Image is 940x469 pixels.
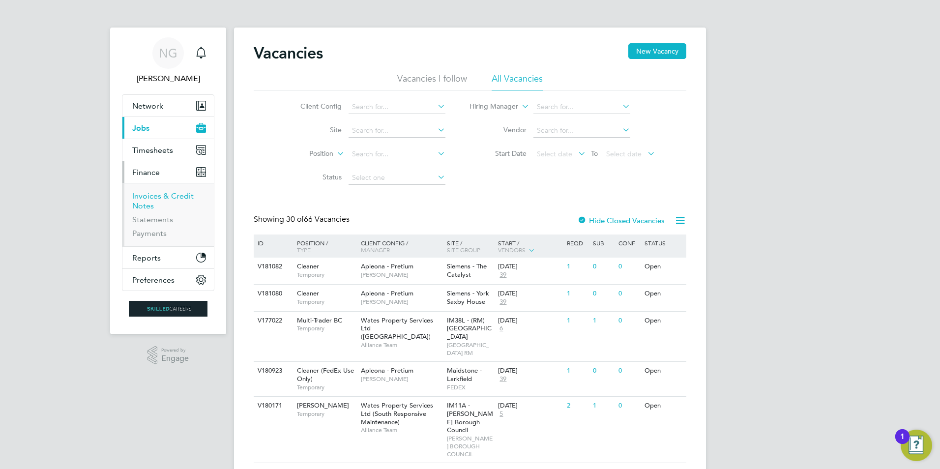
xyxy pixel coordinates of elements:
[498,290,562,298] div: [DATE]
[132,168,160,177] span: Finance
[590,258,616,276] div: 0
[564,397,590,415] div: 2
[255,397,290,415] div: V180171
[447,383,494,391] span: FEDEX
[577,216,665,225] label: Hide Closed Vacancies
[642,285,685,303] div: Open
[349,171,445,185] input: Select one
[447,401,493,435] span: IM11A - [PERSON_NAME] Borough Council
[122,37,214,85] a: NG[PERSON_NAME]
[290,234,358,258] div: Position /
[590,285,616,303] div: 0
[498,367,562,375] div: [DATE]
[122,95,214,117] button: Network
[132,253,161,263] span: Reports
[122,269,214,291] button: Preferences
[255,362,290,380] div: V180923
[447,435,494,458] span: [PERSON_NAME] BOROUGH COUNCIL
[285,173,342,181] label: Status
[297,316,342,324] span: Multi-Trader BC
[361,262,413,270] span: Apleona - Pretium
[564,312,590,330] div: 1
[286,214,304,224] span: 30 of
[492,73,543,90] li: All Vacancies
[537,149,572,158] span: Select date
[590,234,616,251] div: Sub
[606,149,642,158] span: Select date
[616,312,642,330] div: 0
[564,258,590,276] div: 1
[122,139,214,161] button: Timesheets
[642,362,685,380] div: Open
[297,401,349,410] span: [PERSON_NAME]
[462,102,518,112] label: Hiring Manager
[642,312,685,330] div: Open
[122,73,214,85] span: Nikki Grassby
[361,298,442,306] span: [PERSON_NAME]
[447,341,494,356] span: [GEOGRAPHIC_DATA] RM
[349,124,445,138] input: Search for...
[254,43,323,63] h2: Vacancies
[349,147,445,161] input: Search for...
[616,258,642,276] div: 0
[297,383,356,391] span: Temporary
[147,346,189,365] a: Powered byEngage
[447,366,482,383] span: Maidstone - Larkfield
[361,289,413,297] span: Apleona - Pretium
[533,100,630,114] input: Search for...
[122,301,214,317] a: Go to home page
[358,234,444,258] div: Client Config /
[397,73,467,90] li: Vacancies I follow
[447,316,492,341] span: IM38L - (RM) [GEOGRAPHIC_DATA]
[498,375,508,383] span: 39
[564,234,590,251] div: Reqd
[616,362,642,380] div: 0
[297,262,319,270] span: Cleaner
[132,275,175,285] span: Preferences
[590,312,616,330] div: 1
[132,229,167,238] a: Payments
[297,289,319,297] span: Cleaner
[349,100,445,114] input: Search for...
[498,410,504,418] span: 5
[498,271,508,279] span: 39
[616,234,642,251] div: Conf
[254,214,352,225] div: Showing
[498,317,562,325] div: [DATE]
[161,354,189,363] span: Engage
[590,397,616,415] div: 1
[361,366,413,375] span: Apleona - Pretium
[122,161,214,183] button: Finance
[129,301,207,317] img: skilledcareers-logo-retina.png
[361,375,442,383] span: [PERSON_NAME]
[498,263,562,271] div: [DATE]
[361,401,433,426] span: Wates Property Services Ltd (South Responsive Maintenance)
[642,234,685,251] div: Status
[361,246,390,254] span: Manager
[361,341,442,349] span: Alliance Team
[297,410,356,418] span: Temporary
[533,124,630,138] input: Search for...
[297,298,356,306] span: Temporary
[447,246,480,254] span: Site Group
[132,191,194,210] a: Invoices & Credit Notes
[642,397,685,415] div: Open
[132,146,173,155] span: Timesheets
[132,215,173,224] a: Statements
[297,324,356,332] span: Temporary
[447,262,487,279] span: Siemens - The Catalyst
[470,149,527,158] label: Start Date
[498,324,504,333] span: 6
[255,234,290,251] div: ID
[361,271,442,279] span: [PERSON_NAME]
[285,125,342,134] label: Site
[616,285,642,303] div: 0
[132,101,163,111] span: Network
[498,402,562,410] div: [DATE]
[470,125,527,134] label: Vendor
[498,246,526,254] span: Vendors
[496,234,564,259] div: Start /
[297,366,354,383] span: Cleaner (FedEx Use Only)
[255,312,290,330] div: V177022
[110,28,226,334] nav: Main navigation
